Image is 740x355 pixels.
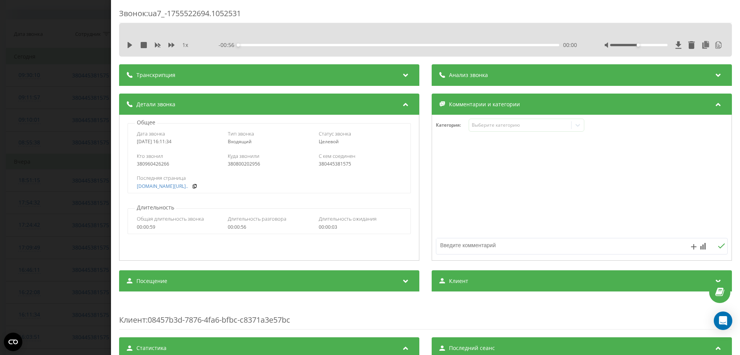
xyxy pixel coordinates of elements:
p: Длительность [135,204,176,211]
span: Детали звонка [136,100,175,108]
a: [DOMAIN_NAME][URL].. [137,184,188,189]
div: : 08457b3d-7876-4fa6-bfbc-c8371a3e57bc [119,299,732,330]
div: 00:00:03 [319,224,402,230]
span: Общая длительность звонка [137,215,204,222]
span: Куда звонили [228,152,259,159]
div: 380800202956 [228,161,311,167]
span: 1 x [182,41,188,49]
span: Статистика [136,344,166,352]
div: 00:00:59 [137,224,220,230]
span: Последняя страница [137,174,186,181]
div: 380960426266 [137,161,220,167]
span: - 00:56 [219,41,238,49]
div: 00:00:56 [228,224,311,230]
span: Кто звонил [137,152,163,159]
span: Дата звонка [137,130,165,137]
span: Комментарии и категории [449,100,520,108]
span: Входящий [228,138,252,145]
span: Анализ звонка [449,71,488,79]
span: Статус звонка [319,130,351,137]
span: 00:00 [563,41,577,49]
div: Open Intercom Messenger [714,311,732,330]
span: Клиент [119,315,146,325]
p: Общее [135,119,157,126]
span: Клиент [449,277,468,285]
div: Accessibility label [636,44,639,47]
span: Длительность разговора [228,215,286,222]
span: С кем соединен [319,152,355,159]
span: Последний сеанс [449,344,495,352]
div: 380445381575 [319,161,402,167]
div: [DATE] 16:11:34 [137,139,220,144]
div: Accessibility label [237,44,240,47]
span: Транскрипция [136,71,175,79]
h4: Категория : [436,122,469,128]
button: Open CMP widget [4,333,22,351]
span: Тип звонка [228,130,254,137]
span: Длительность ожидания [319,215,377,222]
span: Посещение [136,277,167,285]
div: Выберите категорию [472,122,568,128]
div: Звонок : ua7_-1755522694.1052531 [119,8,732,23]
span: Целевой [319,138,339,145]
